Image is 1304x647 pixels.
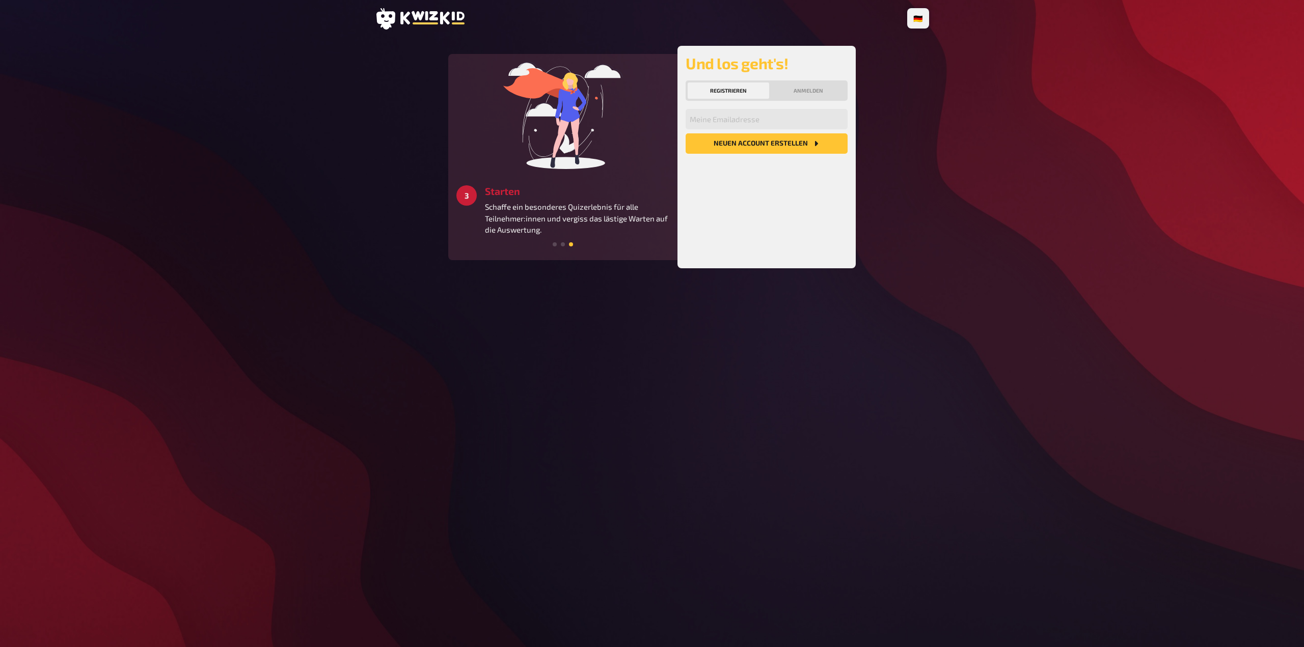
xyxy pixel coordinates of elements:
[688,82,769,99] button: Registrieren
[486,62,639,169] img: start
[686,133,848,154] button: Neuen Account Erstellen
[909,10,927,26] li: 🇩🇪
[771,82,846,99] button: Anmelden
[686,109,848,129] input: Meine Emailadresse
[485,185,669,197] h3: Starten
[456,185,477,206] div: 3
[686,54,848,72] h2: Und los geht's!
[485,201,669,236] p: Schaffe ein besonderes Quizerlebnis für alle Teilnehmer:innen und vergiss das lästige Warten auf ...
